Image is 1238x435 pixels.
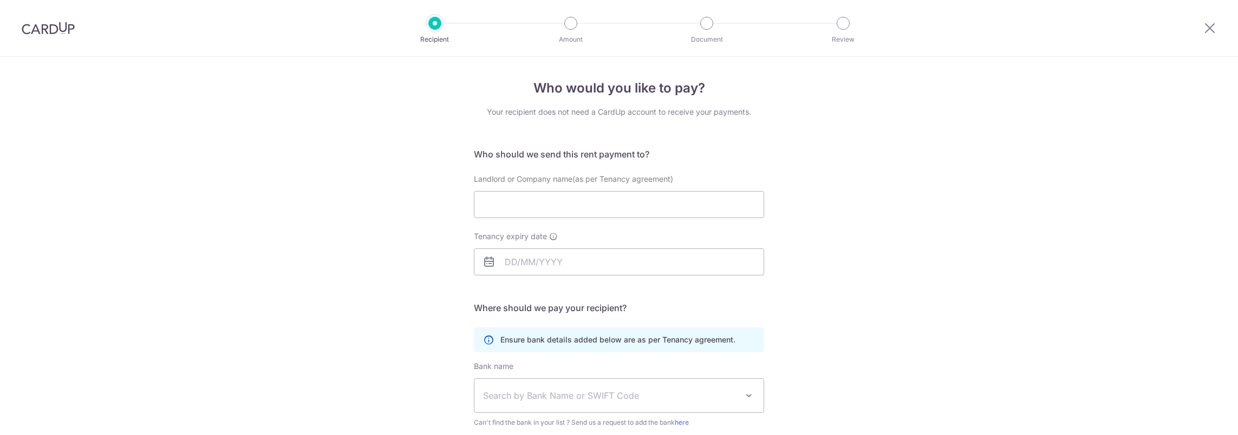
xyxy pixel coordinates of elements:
[474,174,673,183] span: Landlord or Company name(as per Tenancy agreement)
[474,231,547,242] span: Tenancy expiry date
[667,34,747,45] p: Document
[675,418,689,426] a: here
[500,334,735,345] p: Ensure bank details added below are as per Tenancy agreement.
[474,417,764,428] span: Can't find the bank in your list ? Send us a request to add the bank
[483,389,738,402] span: Search by Bank Name or SWIFT Code
[803,34,883,45] p: Review
[531,34,611,45] p: Amount
[22,22,75,35] img: CardUp
[474,78,764,98] h4: Who would you like to pay?
[474,248,764,275] input: DD/MM/YYYY
[474,148,764,161] h5: Who should we send this rent payment to?
[474,301,764,314] h5: Where should we pay your recipient?
[474,361,513,372] label: Bank name
[395,34,475,45] p: Recipient
[474,107,764,117] div: Your recipient does not need a CardUp account to receive your payments.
